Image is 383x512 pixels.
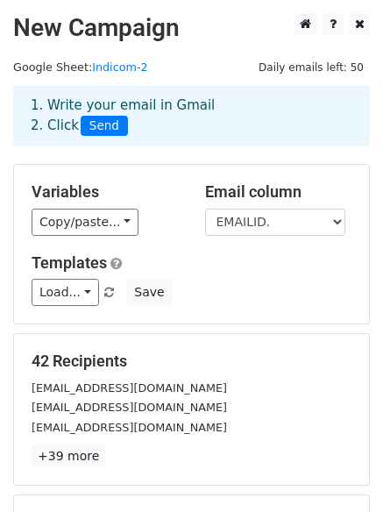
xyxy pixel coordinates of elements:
[32,401,227,414] small: [EMAIL_ADDRESS][DOMAIN_NAME]
[92,60,147,74] a: Indicom-2
[32,279,99,306] a: Load...
[32,182,179,202] h5: Variables
[81,116,128,137] span: Send
[32,381,227,395] small: [EMAIL_ADDRESS][DOMAIN_NAME]
[126,279,172,306] button: Save
[13,13,370,43] h2: New Campaign
[252,60,370,74] a: Daily emails left: 50
[205,182,352,202] h5: Email column
[13,60,148,74] small: Google Sheet:
[32,352,351,371] h5: 42 Recipients
[252,58,370,77] span: Daily emails left: 50
[18,96,365,136] div: 1. Write your email in Gmail 2. Click
[32,253,107,272] a: Templates
[32,445,105,467] a: +39 more
[32,421,227,434] small: [EMAIL_ADDRESS][DOMAIN_NAME]
[32,209,138,236] a: Copy/paste...
[295,428,383,512] iframe: Chat Widget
